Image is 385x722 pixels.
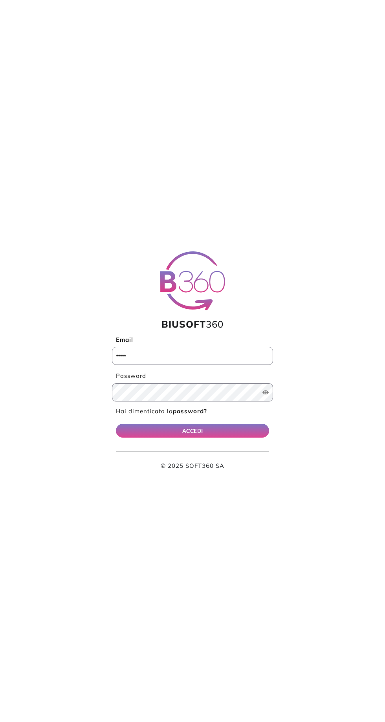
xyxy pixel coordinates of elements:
b: Email [116,336,133,343]
h1: 360 [112,319,273,330]
button: ACCEDI [116,424,269,438]
p: © 2025 SOFT360 SA [116,462,269,471]
span: BIUSOFT [161,318,206,330]
b: password? [173,407,207,415]
label: Password [112,372,273,381]
a: Hai dimenticato lapassword? [116,407,207,415]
